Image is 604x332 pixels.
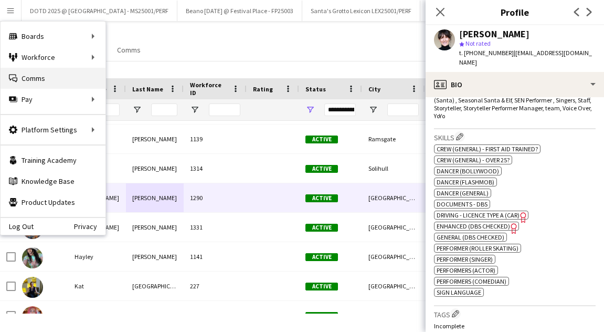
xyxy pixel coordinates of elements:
img: Kat Borrowdale [22,277,43,298]
div: [PERSON_NAME] [126,301,184,330]
div: [GEOGRAPHIC_DATA] [362,272,425,300]
span: Active [305,283,338,290]
div: 1314 [184,154,247,183]
a: Comms [113,43,145,57]
div: Ramsgate [362,124,425,153]
span: Dancer (General) [437,189,489,197]
span: Comms [117,45,141,55]
a: Comms [1,68,105,89]
span: Performers (Actor) [437,266,495,274]
div: [DATE] [425,124,488,153]
span: Crew (General) - First aid trained? [437,145,538,153]
div: 227 [184,272,247,300]
div: 1261 [184,301,247,330]
button: Open Filter Menu [368,105,378,115]
div: [DATE] [425,242,488,271]
input: Last Name Filter Input [151,103,177,116]
div: Workforce [1,47,105,68]
span: Not rated [465,39,491,47]
div: Pay [1,89,105,110]
div: [GEOGRAPHIC_DATA] [362,183,425,212]
h3: Skills [434,131,596,142]
span: Active [305,224,338,232]
span: Active [305,253,338,261]
div: [DATE] [425,213,488,242]
span: Active [305,136,338,143]
div: Hayley [68,242,126,271]
span: t. [PHONE_NUMBER] [459,49,514,57]
input: First Name Filter Input [93,103,120,116]
span: Active [305,312,338,320]
div: Solihull [362,154,425,183]
span: Workforce ID [190,81,228,97]
div: [DATE] [425,301,488,330]
div: 1331 [184,213,247,242]
button: Open Filter Menu [132,105,142,115]
button: DOTD 2025 @ [GEOGRAPHIC_DATA] - MS25001/PERF [22,1,177,21]
span: Dancer (Flashmob) [437,178,494,186]
a: Product Updates [1,192,105,213]
div: Platform Settings [1,119,105,140]
div: [GEOGRAPHIC_DATA] [362,242,425,271]
a: Privacy [74,222,105,231]
h3: Profile [426,5,604,19]
div: [PERSON_NAME] [126,213,184,242]
div: [PERSON_NAME] [126,154,184,183]
div: 1290 [184,183,247,212]
h3: Tags [434,308,596,319]
span: Documents - DBS [437,200,488,208]
span: Active [305,165,338,173]
div: [PERSON_NAME] [126,124,184,153]
span: Status [305,85,326,93]
input: Workforce ID Filter Input [209,103,240,116]
button: Open Filter Menu [190,105,199,115]
div: [PERSON_NAME] [126,183,184,212]
button: Caledonia Park [DATE] [420,1,497,21]
span: Dancer (Bollywood) [437,167,499,175]
div: [PERSON_NAME] [68,301,126,330]
p: Incomplete [434,322,596,330]
img: Maddie Dawson [22,306,43,327]
img: Hayley O’Beirne [22,247,43,268]
div: 1141 [184,242,247,271]
div: [GEOGRAPHIC_DATA] [126,272,184,300]
div: [PERSON_NAME] [126,242,184,271]
div: Bio [426,72,604,97]
div: Faversham [362,301,425,330]
span: Performer (Singer) [437,255,493,263]
span: Last Name [132,85,163,93]
button: Beano [DATE] @ Festival Place - FP25003 [177,1,302,21]
div: Boards [1,26,105,47]
span: Performers (Comedian) [437,277,506,285]
span: Rating [253,85,273,93]
span: Driving - Licence type A (car) [437,211,520,219]
a: Training Academy [1,150,105,171]
a: Log Out [1,222,34,231]
span: | [EMAIL_ADDRESS][DOMAIN_NAME] [459,49,592,66]
button: Open Filter Menu [305,105,315,115]
span: Active [305,194,338,202]
div: [DATE] [425,272,488,300]
span: Performer (Roller Skating) [437,244,518,252]
div: [DATE] [425,154,488,183]
input: City Filter Input [387,103,419,116]
div: 1139 [184,124,247,153]
div: [GEOGRAPHIC_DATA] [362,213,425,242]
button: Santa's Grotto Lexicon LEX25001/PERF [302,1,420,21]
div: Kat [68,272,126,300]
div: [PERSON_NAME] [459,29,529,39]
span: General (DBS Checked) [437,233,504,241]
div: [DATE] [425,183,488,212]
span: Sign language [437,288,481,296]
span: Enhanced (DBS Checked) [437,222,510,230]
span: City [368,85,380,93]
a: Knowledge Base [1,171,105,192]
span: Crew (General) - Over 25? [437,156,510,164]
